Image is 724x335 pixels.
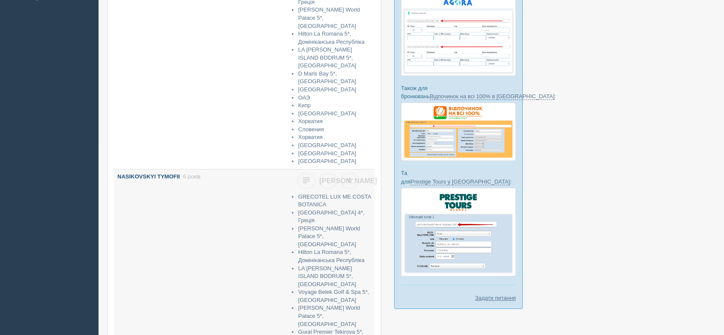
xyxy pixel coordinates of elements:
a: [GEOGRAPHIC_DATA] [298,150,356,157]
a: [PERSON_NAME] World Palace 5*, [GEOGRAPHIC_DATA] [298,225,360,247]
a: Відпочинок на всі 100% в [GEOGRAPHIC_DATA] [430,93,554,100]
a: Словения [298,126,324,133]
a: [PERSON_NAME] World Palace 5*, [GEOGRAPHIC_DATA] [298,6,360,29]
a: Хорватия [298,118,323,124]
a: D Maris Bay 5*, [GEOGRAPHIC_DATA] [298,70,356,85]
a: [GEOGRAPHIC_DATA] [298,110,356,117]
a: Кипр [298,102,311,109]
a: Hilton La Romana 5*, Домініканська Республіка [298,249,365,263]
a: ОАЭ [298,94,310,101]
a: LA [PERSON_NAME] ISLAND BODRUM 5*, [GEOGRAPHIC_DATA] [298,46,356,69]
a: [GEOGRAPHIC_DATA] [298,142,356,148]
img: otdihnavse100--%D1%84%D0%BE%D1%80%D0%BC%D0%B0-%D0%B1%D1%80%D0%BE%D0%BD%D0%B8%D1%80%D0%BE%D0%B2%D0... [401,103,516,161]
a: [GEOGRAPHIC_DATA] [298,158,356,164]
a: [GEOGRAPHIC_DATA] [298,86,356,93]
span: , 6 років [180,173,200,180]
a: GRECOTEL LUX ME COSTA BOTANICA [298,193,371,208]
a: Hilton La Romana 5*, Домініканська Республіка [298,30,365,45]
a: Prestige Tours у [GEOGRAPHIC_DATA] [410,178,510,185]
span: [PERSON_NAME] [320,177,377,184]
a: Хорватия [298,134,323,140]
a: [PERSON_NAME] [319,173,337,189]
b: NASIKOVSKYI TYMOFII [117,173,180,180]
p: Та для : [401,169,516,185]
a: [PERSON_NAME] World Palace 5*, [GEOGRAPHIC_DATA] [298,305,360,327]
a: Voyage Belek Golf & Spa 5*, [GEOGRAPHIC_DATA] [298,289,369,303]
p: Також для бронювань : [401,84,516,100]
a: LA [PERSON_NAME] ISLAND BODRUM 5*, [GEOGRAPHIC_DATA] [298,265,356,287]
img: prestige-tours-booking-form-crm-for-travel-agents.png [401,188,516,276]
a: [GEOGRAPHIC_DATA] 4*, Греція [298,209,365,224]
a: Задати питання [475,294,516,302]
